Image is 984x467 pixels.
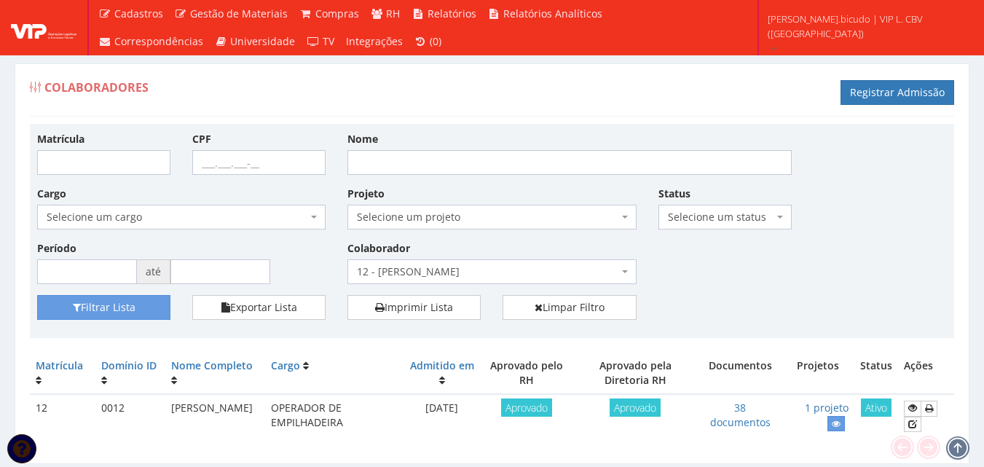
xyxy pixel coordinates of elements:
span: Relatórios Analíticos [503,7,602,20]
span: Selecione um status [668,210,774,224]
span: Relatórios [428,7,476,20]
span: Universidade [230,34,295,48]
span: (0) [430,34,441,48]
th: Status [854,353,898,394]
td: 0012 [95,394,165,438]
span: [PERSON_NAME].bicudo | VIP L. CBV ([GEOGRAPHIC_DATA]) [768,12,965,41]
a: (0) [409,28,448,55]
a: Nome Completo [171,358,253,372]
span: Compras [315,7,359,20]
span: Cadastros [114,7,163,20]
button: Filtrar Lista [37,295,170,320]
a: Imprimir Lista [347,295,481,320]
label: Projeto [347,187,385,201]
label: Cargo [37,187,66,201]
a: Matrícula [36,358,83,372]
span: Aprovado [501,399,552,417]
a: Integrações [340,28,409,55]
a: Admitido em [410,358,474,372]
a: Correspondências [93,28,209,55]
label: Colaborador [347,241,410,256]
span: 12 - DANIEL COSTA JUNIOR [347,259,636,284]
a: 38 documentos [710,401,771,429]
a: Cargo [271,358,300,372]
a: Registrar Admissão [841,80,954,105]
label: CPF [192,132,211,146]
a: TV [301,28,340,55]
th: Projetos [782,353,854,394]
span: Selecione um status [658,205,792,229]
th: Aprovado pelo RH [481,353,572,394]
td: OPERADOR DE EMPILHADEIRA [265,394,404,438]
button: Exportar Lista [192,295,326,320]
span: Ativo [861,399,891,417]
span: Colaboradores [44,79,149,95]
span: Selecione um projeto [347,205,636,229]
span: até [137,259,170,284]
th: Ações [898,353,954,394]
a: 1 projeto [805,401,849,415]
td: [PERSON_NAME] [165,394,265,438]
span: TV [323,34,334,48]
span: Integrações [346,34,403,48]
td: [DATE] [403,394,480,438]
span: RH [386,7,400,20]
a: Limpar Filtro [503,295,636,320]
td: 12 [30,394,95,438]
img: logo [11,17,76,39]
a: Universidade [209,28,302,55]
label: Status [658,187,690,201]
label: Nome [347,132,378,146]
span: 12 - DANIEL COSTA JUNIOR [357,264,618,279]
th: Documentos [698,353,782,394]
span: Aprovado [610,399,661,417]
label: Período [37,241,76,256]
span: Selecione um cargo [37,205,326,229]
span: Selecione um cargo [47,210,307,224]
label: Matrícula [37,132,84,146]
input: ___.___.___-__ [192,150,326,175]
span: Correspondências [114,34,203,48]
th: Aprovado pela Diretoria RH [572,353,698,394]
a: Domínio ID [101,358,157,372]
span: Gestão de Materiais [190,7,288,20]
span: Selecione um projeto [357,210,618,224]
